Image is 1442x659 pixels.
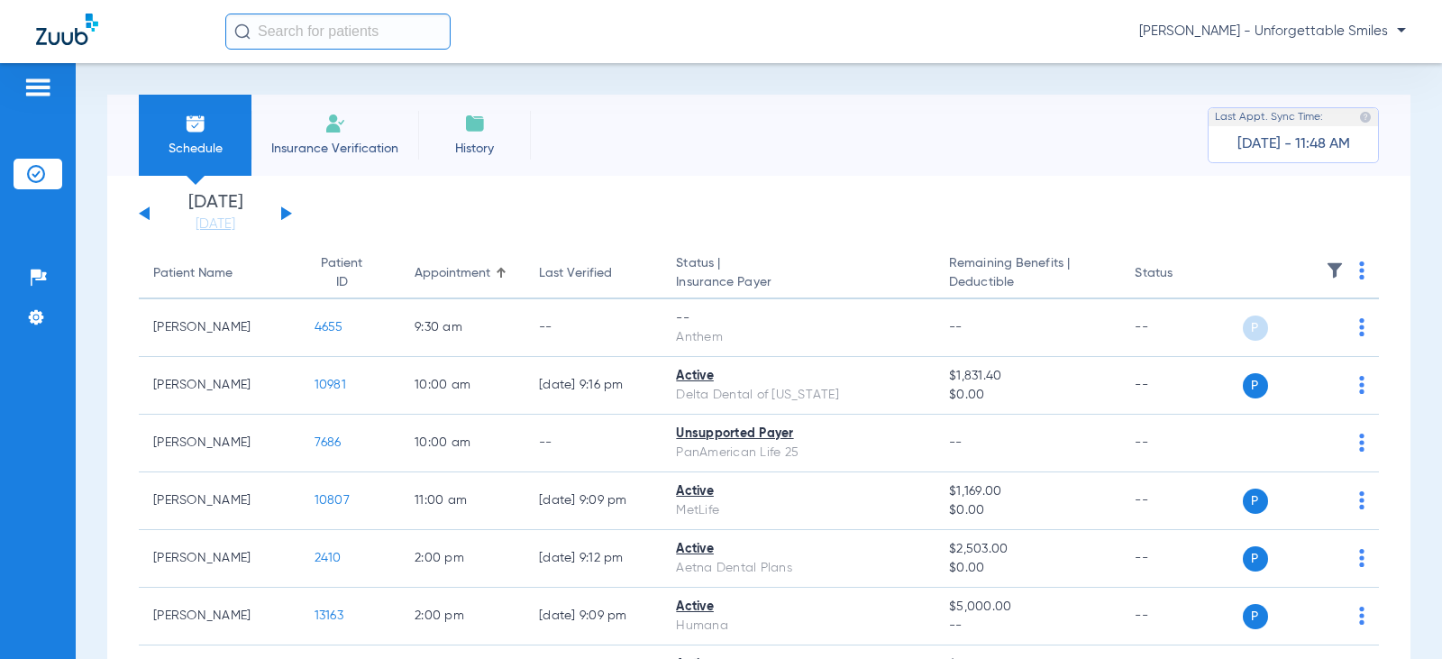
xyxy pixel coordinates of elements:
td: [DATE] 9:09 PM [525,472,662,530]
span: 7686 [315,436,342,449]
span: 4655 [315,321,343,334]
img: Schedule [185,113,206,134]
div: Patient ID [315,254,386,292]
span: P [1243,373,1268,398]
span: [DATE] - 11:48 AM [1237,135,1350,153]
img: Zuub Logo [36,14,98,45]
td: -- [1120,415,1242,472]
span: Insurance Payer [676,273,920,292]
td: [PERSON_NAME] [139,299,300,357]
span: -- [949,617,1106,636]
span: 10807 [315,494,350,507]
span: P [1243,546,1268,572]
span: $0.00 [949,386,1106,405]
td: 10:00 AM [400,415,525,472]
td: [PERSON_NAME] [139,588,300,645]
img: Manual Insurance Verification [324,113,346,134]
span: P [1243,316,1268,341]
th: Status [1120,249,1242,299]
img: group-dot-blue.svg [1359,318,1364,336]
td: -- [1120,588,1242,645]
td: 11:00 AM [400,472,525,530]
img: group-dot-blue.svg [1359,491,1364,509]
span: P [1243,489,1268,514]
span: $0.00 [949,559,1106,578]
td: -- [525,415,662,472]
span: -- [949,436,963,449]
td: 9:30 AM [400,299,525,357]
span: $5,000.00 [949,598,1106,617]
th: Remaining Benefits | [935,249,1120,299]
div: -- [676,309,920,328]
div: Humana [676,617,920,636]
th: Status | [662,249,935,299]
div: Patient Name [153,264,233,283]
td: -- [1120,299,1242,357]
span: Insurance Verification [265,140,405,158]
span: [PERSON_NAME] - Unforgettable Smiles [1139,23,1406,41]
td: -- [525,299,662,357]
div: Anthem [676,328,920,347]
div: Last Verified [539,264,647,283]
span: Schedule [152,140,238,158]
img: group-dot-blue.svg [1359,261,1364,279]
div: Patient Name [153,264,286,283]
td: -- [1120,357,1242,415]
img: filter.svg [1326,261,1344,279]
td: [PERSON_NAME] [139,357,300,415]
span: $0.00 [949,501,1106,520]
div: Active [676,482,920,501]
span: $2,503.00 [949,540,1106,559]
a: [DATE] [161,215,269,233]
div: Last Verified [539,264,612,283]
span: Deductible [949,273,1106,292]
td: -- [1120,530,1242,588]
img: group-dot-blue.svg [1359,434,1364,452]
span: P [1243,604,1268,629]
td: [PERSON_NAME] [139,415,300,472]
div: Active [676,540,920,559]
div: Active [676,598,920,617]
li: [DATE] [161,194,269,233]
div: Aetna Dental Plans [676,559,920,578]
div: Delta Dental of [US_STATE] [676,386,920,405]
span: 2410 [315,552,342,564]
div: MetLife [676,501,920,520]
td: 2:00 PM [400,588,525,645]
td: 10:00 AM [400,357,525,415]
div: Appointment [415,264,490,283]
img: group-dot-blue.svg [1359,376,1364,394]
span: History [432,140,517,158]
img: last sync help info [1359,111,1372,124]
td: -- [1120,472,1242,530]
input: Search for patients [225,14,451,50]
div: PanAmerican Life 25 [676,444,920,462]
img: group-dot-blue.svg [1359,549,1364,567]
td: [DATE] 9:12 PM [525,530,662,588]
span: 13163 [315,609,343,622]
span: $1,169.00 [949,482,1106,501]
img: History [464,113,486,134]
div: Active [676,367,920,386]
td: [DATE] 9:09 PM [525,588,662,645]
div: Unsupported Payer [676,425,920,444]
td: [PERSON_NAME] [139,530,300,588]
span: 10981 [315,379,346,391]
div: Patient ID [315,254,370,292]
div: Appointment [415,264,510,283]
td: [DATE] 9:16 PM [525,357,662,415]
img: Search Icon [234,23,251,40]
td: 2:00 PM [400,530,525,588]
span: Last Appt. Sync Time: [1215,108,1323,126]
img: hamburger-icon [23,77,52,98]
span: $1,831.40 [949,367,1106,386]
span: -- [949,321,963,334]
img: group-dot-blue.svg [1359,607,1364,625]
td: [PERSON_NAME] [139,472,300,530]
